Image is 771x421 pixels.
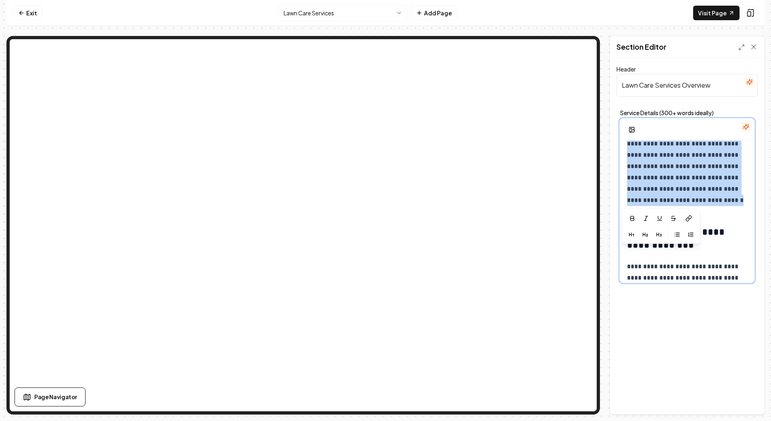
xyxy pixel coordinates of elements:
[639,212,652,225] button: Italic
[653,212,666,225] button: Underline
[684,228,697,241] button: Ordered List
[626,212,639,225] button: Bold
[411,6,457,20] button: Add Page
[693,6,740,20] a: Visit Page
[34,393,77,401] span: Page Navigator
[671,228,683,241] button: Bullet List
[616,65,636,73] label: Header
[15,387,86,406] button: Page Navigator
[616,41,667,53] h2: Section Editor
[625,228,638,241] button: Heading 1
[639,228,652,241] button: Heading 2
[681,211,697,225] button: Link
[652,228,665,241] button: Heading 3
[616,74,758,97] input: Header
[13,6,42,20] a: Exit
[620,110,754,116] label: Service Details (300+ words ideally)
[667,212,680,225] button: Strikethrough
[624,122,640,137] button: Add Image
